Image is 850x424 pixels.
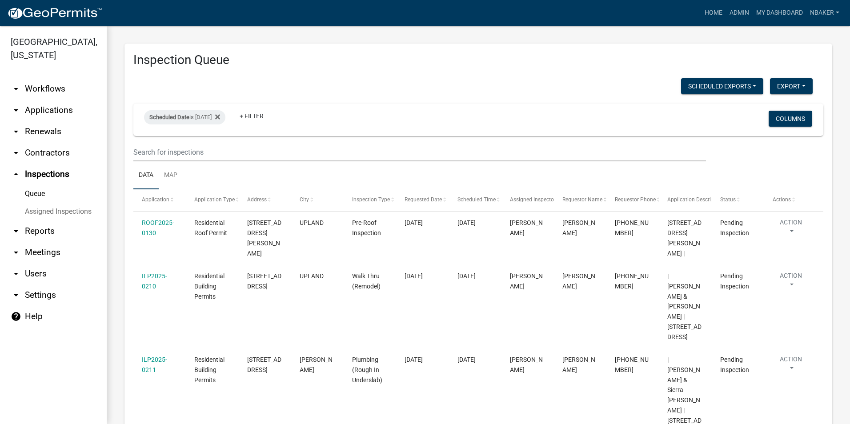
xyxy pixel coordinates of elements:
span: 266 W WRIGHT AVE | [667,219,702,256]
span: 08/14/2025 [405,272,423,280]
span: Randy Berryhill [510,272,543,290]
datatable-header-cell: Status [711,189,764,211]
span: Residential Building Permits [194,356,225,384]
i: arrow_drop_down [11,226,21,236]
span: 765-661-6389 [615,272,649,290]
span: Application Type [194,196,235,203]
a: ILP2025-0211 [142,356,167,373]
span: 08/14/2025 [405,219,423,226]
span: William Johnson [562,219,595,236]
a: Data [133,161,159,190]
button: Action [773,355,809,377]
span: Walk Thru (Remodel) [352,272,381,290]
span: Application [142,196,169,203]
button: Columns [769,111,812,127]
datatable-header-cell: Application Type [186,189,238,211]
span: Pre-Roof Inspection [352,219,381,236]
span: Melvin Callison [562,272,595,290]
span: 765-603-6672 [615,356,649,373]
datatable-header-cell: Inspection Type [344,189,396,211]
span: UPLAND [300,219,324,226]
a: ROOF2025-0130 [142,219,174,236]
i: arrow_drop_down [11,84,21,94]
a: nbaker [806,4,843,21]
i: arrow_drop_down [11,290,21,300]
span: Address [247,196,267,203]
span: 08/14/2025 [405,356,423,363]
datatable-header-cell: Application [133,189,186,211]
datatable-header-cell: Actions [764,189,817,211]
span: Requestor Name [562,196,602,203]
datatable-header-cell: Requestor Phone [606,189,659,211]
i: arrow_drop_down [11,268,21,279]
span: UPLAND [300,272,324,280]
h3: Inspection Queue [133,52,823,68]
span: Residential Roof Permit [194,219,227,236]
i: help [11,311,21,322]
button: Scheduled Exports [681,78,763,94]
button: Export [770,78,813,94]
datatable-header-cell: Application Description [659,189,711,211]
input: Search for inspections [133,143,706,161]
div: [DATE] [457,218,493,228]
span: Assigned Inspector [510,196,556,203]
span: | Callison, Melvin L & Cynthia R | 644 S 8TH ST [667,272,702,340]
datatable-header-cell: Requestor Name [554,189,606,211]
span: Plumbing (Rough In-Underslab) [352,356,382,384]
a: Admin [726,4,753,21]
div: [DATE] [457,271,493,281]
span: Pending Inspection [720,219,749,236]
span: 644 S 8TH ST [247,272,281,290]
span: Scheduled Time [457,196,496,203]
span: Pending Inspection [720,356,749,373]
div: is [DATE] [144,110,225,124]
span: Requested Date [405,196,442,203]
a: Home [701,4,726,21]
datatable-header-cell: City [291,189,344,211]
span: Scheduled Date [149,114,189,120]
span: 765-808-1808 [615,219,649,236]
datatable-header-cell: Assigned Inspector [501,189,554,211]
i: arrow_drop_up [11,169,21,180]
a: My Dashboard [753,4,806,21]
span: Status [720,196,736,203]
span: MARION [300,356,333,373]
i: arrow_drop_down [11,126,21,137]
span: City [300,196,309,203]
span: Actions [773,196,791,203]
datatable-header-cell: Address [238,189,291,211]
span: Inspection Type [352,196,390,203]
span: Pending Inspection [720,272,749,290]
span: Requestor Phone [615,196,656,203]
i: arrow_drop_down [11,105,21,116]
div: [DATE] [457,355,493,365]
span: Residential Building Permits [194,272,225,300]
span: Randy Berryhill [510,219,543,236]
span: Randy Berryhill [510,356,543,373]
span: Application Description [667,196,723,203]
i: arrow_drop_down [11,148,21,158]
a: + Filter [233,108,271,124]
datatable-header-cell: Requested Date [396,189,449,211]
span: Jody Salvatore [562,356,595,373]
span: 2325 N HUNTINGTON RD [247,356,281,373]
a: Map [159,161,183,190]
span: 266 W WRIGHT AVE [247,219,281,256]
a: ILP2025-0210 [142,272,167,290]
button: Action [773,218,809,240]
button: Action [773,271,809,293]
datatable-header-cell: Scheduled Time [449,189,501,211]
i: arrow_drop_down [11,247,21,258]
